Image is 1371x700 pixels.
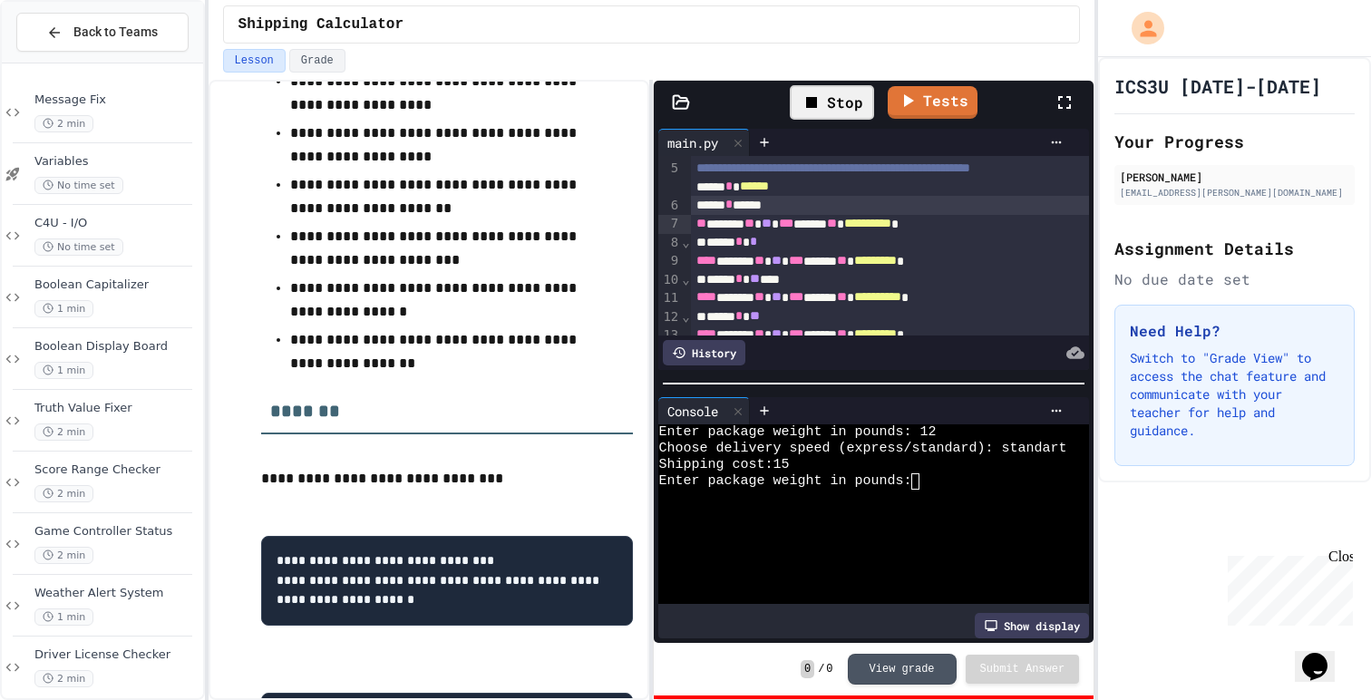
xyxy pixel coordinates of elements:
div: Stop [790,85,874,120]
span: Enter package weight in pounds: 12 [658,424,936,441]
span: Back to Teams [73,23,158,42]
div: main.py [658,133,727,152]
span: Score Range Checker [34,462,199,478]
div: Chat with us now!Close [7,7,125,115]
span: Fold line [681,272,690,287]
div: Console [658,397,750,424]
div: [PERSON_NAME] [1120,169,1349,185]
span: No time set [34,177,123,194]
iframe: chat widget [1220,549,1353,626]
div: 9 [658,252,681,270]
button: Grade [289,49,345,73]
span: 2 min [34,115,93,132]
span: No time set [34,238,123,256]
iframe: chat widget [1295,627,1353,682]
p: Switch to "Grade View" to access the chat feature and communicate with your teacher for help and ... [1130,349,1339,440]
span: / [818,662,824,676]
div: 10 [658,271,681,289]
span: Choose delivery speed (express/standard): standart [658,441,1066,457]
div: [EMAIL_ADDRESS][PERSON_NAME][DOMAIN_NAME] [1120,186,1349,199]
button: View grade [848,654,957,685]
a: Tests [888,86,977,119]
span: 0 [801,660,814,678]
span: Message Fix [34,92,199,108]
button: Submit Answer [966,655,1080,684]
span: 0 [826,662,832,676]
span: Enter package weight in pounds: [658,473,911,490]
span: 2 min [34,423,93,441]
span: Game Controller Status [34,524,199,540]
span: Fold line [681,309,690,324]
div: 6 [658,197,681,215]
div: 8 [658,234,681,252]
button: Back to Teams [16,13,189,52]
div: 13 [658,326,681,345]
div: History [663,340,745,365]
div: My Account [1113,7,1169,49]
div: Console [658,402,727,421]
div: 11 [658,289,681,307]
span: Shipping Calculator [238,14,404,35]
span: 1 min [34,608,93,626]
span: Boolean Display Board [34,339,199,355]
span: Submit Answer [980,662,1065,676]
div: 7 [658,215,681,233]
span: 2 min [34,485,93,502]
div: 5 [658,160,681,197]
span: C4U - I/O [34,216,199,231]
span: Boolean Capitalizer [34,277,199,293]
h3: Need Help? [1130,320,1339,342]
div: main.py [658,129,750,156]
span: Fold line [681,235,690,249]
button: Lesson [223,49,286,73]
span: Shipping cost:15 [658,457,789,473]
h2: Your Progress [1114,129,1355,154]
span: 1 min [34,300,93,317]
div: Show display [975,613,1089,638]
h1: ICS3U [DATE]-[DATE] [1114,73,1321,99]
span: Weather Alert System [34,586,199,601]
span: Driver License Checker [34,647,199,663]
span: 1 min [34,362,93,379]
h2: Assignment Details [1114,236,1355,261]
span: 2 min [34,670,93,687]
span: Variables [34,154,199,170]
div: No due date set [1114,268,1355,290]
span: Truth Value Fixer [34,401,199,416]
div: 12 [658,308,681,326]
span: 2 min [34,547,93,564]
